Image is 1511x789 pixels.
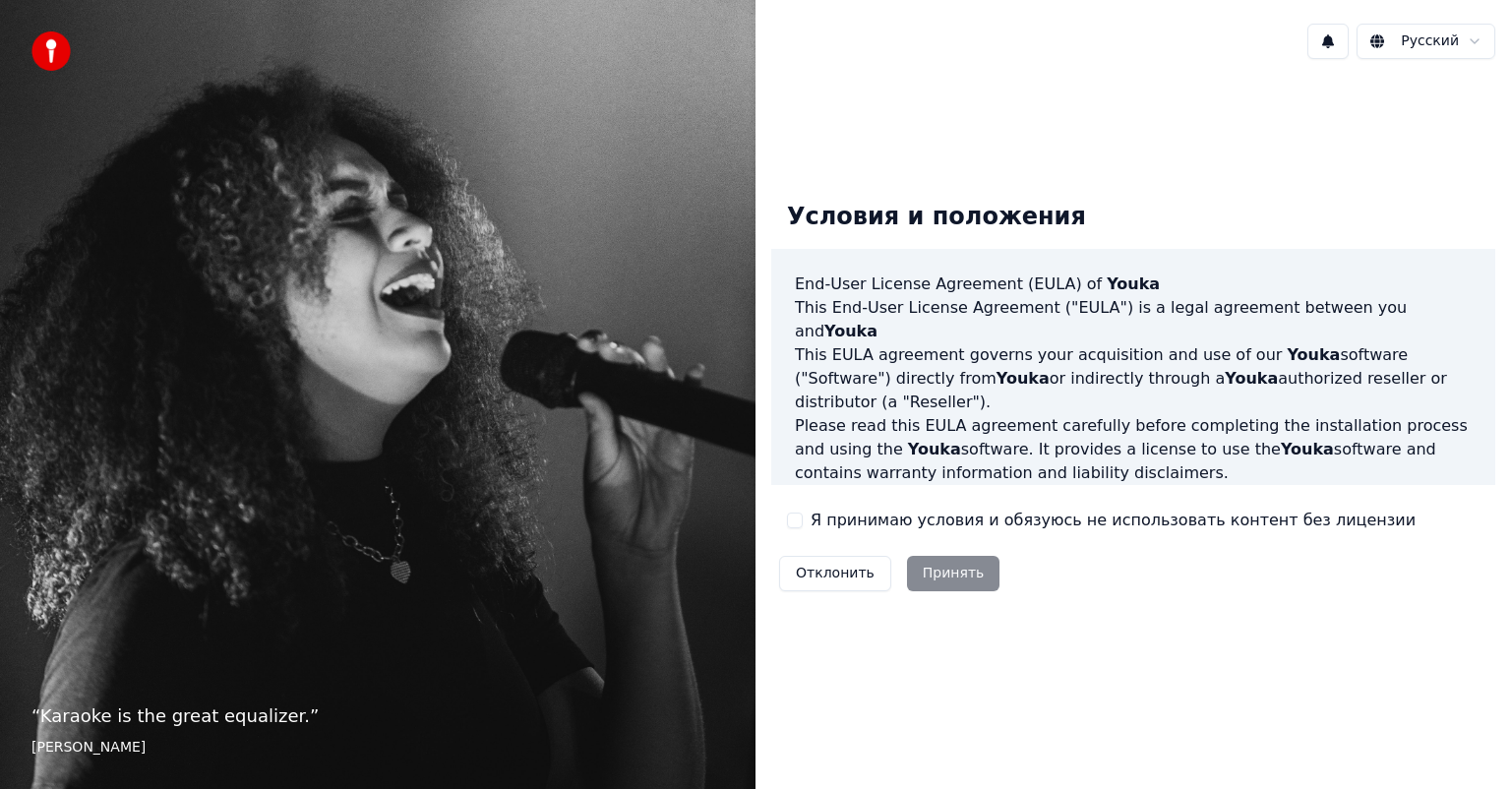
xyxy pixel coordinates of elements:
[1225,369,1278,388] span: Youka
[1287,345,1340,364] span: Youka
[908,440,961,458] span: Youka
[997,369,1050,388] span: Youka
[779,556,891,591] button: Отклонить
[31,702,724,730] p: “ Karaoke is the great equalizer. ”
[824,322,877,340] span: Youka
[795,485,1472,579] p: If you register for a free trial of the software, this EULA agreement will also govern that trial...
[811,509,1416,532] label: Я принимаю условия и обязуюсь не использовать контент без лицензии
[795,414,1472,485] p: Please read this EULA agreement carefully before completing the installation process and using th...
[31,738,724,758] footer: [PERSON_NAME]
[31,31,71,71] img: youka
[795,343,1472,414] p: This EULA agreement governs your acquisition and use of our software ("Software") directly from o...
[1107,274,1160,293] span: Youka
[795,273,1472,296] h3: End-User License Agreement (EULA) of
[795,296,1472,343] p: This End-User License Agreement ("EULA") is a legal agreement between you and
[1281,440,1334,458] span: Youka
[771,186,1102,249] div: Условия и положения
